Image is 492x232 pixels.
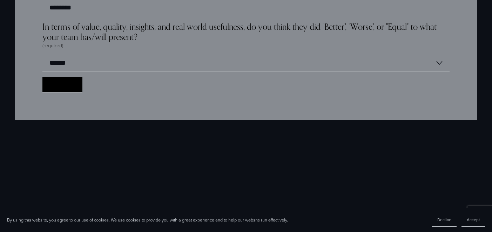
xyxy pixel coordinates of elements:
[467,217,480,223] span: Accept
[432,213,457,227] button: Decline
[42,77,82,92] button: Collect Dot
[437,217,451,223] span: Decline
[42,22,450,42] span: In terms of value, quality, insights, and real world usefulness, do you think they did "Better", ...
[7,217,288,223] p: By using this website, you agree to our use of cookies. We use cookies to provide you with a grea...
[42,55,450,71] select: In terms of value, quality, insights, and real world usefulness, do you think they did "Better", ...
[42,42,63,49] span: (required)
[461,213,485,227] button: Accept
